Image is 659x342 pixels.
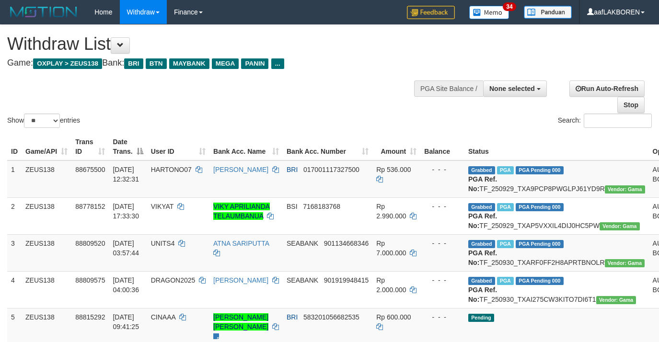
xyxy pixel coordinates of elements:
span: PGA Pending [516,203,564,211]
span: Copy 901919948415 to clipboard [324,276,369,284]
span: Rp 2.990.000 [376,203,406,220]
span: MAYBANK [169,58,209,69]
span: PGA Pending [516,277,564,285]
img: MOTION_logo.png [7,5,80,19]
span: MEGA [212,58,239,69]
span: PGA Pending [516,240,564,248]
th: User ID: activate to sort column ascending [147,133,209,160]
span: BRI [287,166,298,173]
img: Button%20Memo.svg [469,6,509,19]
span: HARTONO07 [151,166,192,173]
span: SEABANK [287,276,318,284]
span: BTN [146,58,167,69]
span: BRI [287,313,298,321]
span: [DATE] 04:00:36 [113,276,139,294]
h1: Withdraw List [7,34,430,54]
span: OXPLAY > ZEUS138 [33,58,102,69]
span: PGA Pending [516,166,564,174]
span: Marked by aafkaynarin [497,277,514,285]
a: Stop [617,97,645,113]
h4: Game: Bank: [7,58,430,68]
span: VIKYAT [151,203,173,210]
span: Marked by aafchomsokheang [497,203,514,211]
span: Copy 901134668346 to clipboard [324,239,369,247]
th: Game/API: activate to sort column ascending [22,133,71,160]
img: Feedback.jpg [407,6,455,19]
th: Bank Acc. Name: activate to sort column ascending [209,133,283,160]
a: Run Auto-Refresh [569,80,645,97]
td: 4 [7,271,22,308]
span: ... [271,58,284,69]
div: - - - [424,202,461,211]
span: Vendor URL: https://trx31.1velocity.biz [600,222,640,230]
td: ZEUS138 [22,271,71,308]
div: - - - [424,239,461,248]
span: BRI [124,58,143,69]
td: ZEUS138 [22,234,71,271]
th: Amount: activate to sort column ascending [372,133,420,160]
span: DRAGON2025 [151,276,196,284]
b: PGA Ref. No: [468,212,497,229]
span: Marked by aaftrukkakada [497,166,514,174]
span: 88809575 [75,276,105,284]
th: Status [464,133,649,160]
select: Showentries [24,114,60,128]
span: PANIN [241,58,268,69]
a: [PERSON_NAME] [213,166,268,173]
img: panduan.png [524,6,572,19]
span: Vendor URL: https://trx31.1velocity.biz [596,296,636,304]
td: TF_250930_TXAI275CW3KITO7DI6T1 [464,271,649,308]
span: Grabbed [468,240,495,248]
div: PGA Site Balance / [414,80,483,97]
a: [PERSON_NAME] [PERSON_NAME] [213,313,268,331]
span: Rp 600.000 [376,313,411,321]
div: - - - [424,165,461,174]
span: [DATE] 03:57:44 [113,239,139,257]
div: - - - [424,312,461,322]
span: Copy 7168183768 to clipboard [303,203,340,210]
span: Marked by aafkaynarin [497,240,514,248]
span: 88815292 [75,313,105,321]
button: None selected [483,80,547,97]
td: 3 [7,234,22,271]
th: Trans ID: activate to sort column ascending [71,133,109,160]
span: Vendor URL: https://trx31.1velocity.biz [605,185,645,194]
td: ZEUS138 [22,160,71,198]
label: Search: [558,114,652,128]
span: Rp 536.000 [376,166,411,173]
td: 1 [7,160,22,198]
td: ZEUS138 [22,197,71,234]
td: TF_250930_TXARF0FF2H8APRTBNOLR [464,234,649,271]
th: Balance [420,133,464,160]
th: ID [7,133,22,160]
b: PGA Ref. No: [468,175,497,193]
th: Date Trans.: activate to sort column descending [109,133,147,160]
a: VIKY APRILIANDA TELAUMBANUA [213,203,270,220]
b: PGA Ref. No: [468,249,497,266]
span: [DATE] 17:33:30 [113,203,139,220]
div: - - - [424,275,461,285]
span: Copy 017001117327500 to clipboard [303,166,359,173]
span: Vendor URL: https://trx31.1velocity.biz [605,259,645,267]
span: 88778152 [75,203,105,210]
span: 34 [503,2,516,11]
a: [PERSON_NAME] [213,276,268,284]
td: TF_250929_TXAP5VXXIL4DIJ0HC5PW [464,197,649,234]
span: Pending [468,314,494,322]
span: Grabbed [468,166,495,174]
th: Bank Acc. Number: activate to sort column ascending [283,133,372,160]
span: [DATE] 09:41:25 [113,313,139,331]
span: Grabbed [468,203,495,211]
span: UNITS4 [151,239,175,247]
span: 88809520 [75,239,105,247]
span: None selected [489,85,535,92]
span: Rp 2.000.000 [376,276,406,294]
span: Rp 7.000.000 [376,239,406,257]
span: Grabbed [468,277,495,285]
span: BSI [287,203,298,210]
b: PGA Ref. No: [468,286,497,303]
span: SEABANK [287,239,318,247]
label: Show entries [7,114,80,128]
span: Copy 583201056682535 to clipboard [303,313,359,321]
a: ATNA SARIPUTTA [213,239,269,247]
